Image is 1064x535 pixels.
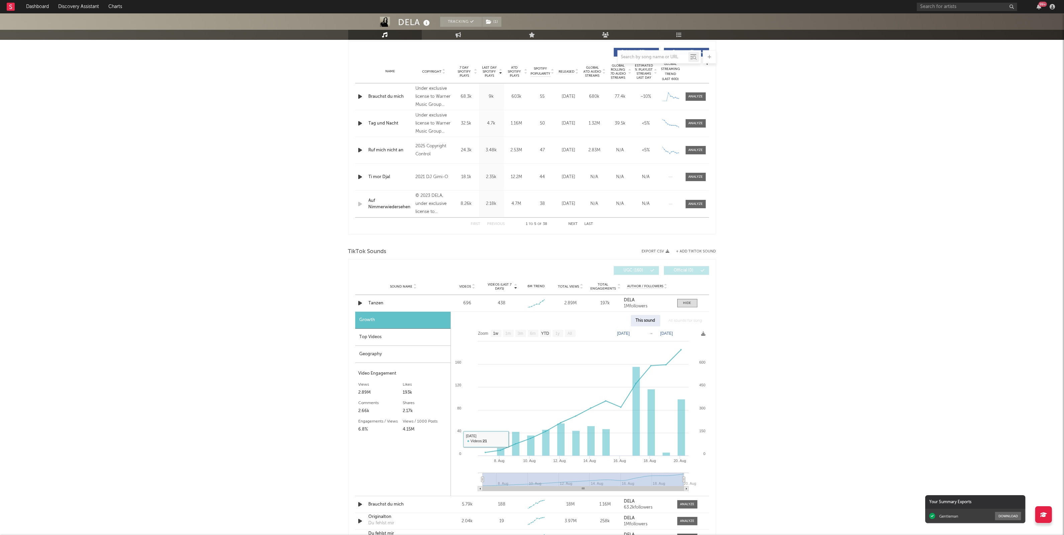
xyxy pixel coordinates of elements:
text: 600 [699,360,705,364]
a: Tag und Nacht [369,120,412,127]
div: 696 [452,300,483,307]
div: N/A [583,201,606,207]
div: Likes [403,381,447,389]
div: 18.1k [456,174,477,180]
div: Under exclusive license to Warner Music Group Germany Holding GmbH,, © 2025 DELA [415,85,452,109]
div: 2.18k [481,201,502,207]
div: 2021 DJ Gimi-O [415,173,452,181]
div: ~ 10 % [635,93,657,100]
a: Ti mor Djal [369,174,412,180]
div: [DATE] [558,174,580,180]
input: Search for artists [917,3,1017,11]
div: DELA [398,17,432,28]
div: 2.35k [481,174,502,180]
span: ATD Spotify Plays [506,66,523,78]
text: YTD [541,331,549,336]
button: Export CSV [642,249,670,253]
div: Name [369,69,412,74]
strong: DELA [624,499,635,504]
text: 0 [459,452,461,456]
button: Tracking [440,17,482,27]
div: Engagements / Views [359,417,403,426]
button: Last [585,222,593,226]
button: Features(5) [664,48,709,57]
text: 18. Aug [644,459,656,463]
a: Originalton [369,514,439,520]
text: 300 [699,406,705,410]
div: Views / 1000 Posts [403,417,447,426]
div: This sound [631,315,660,326]
div: © 2023 DELA, under exclusive license to Universal Music GmbH [415,192,452,216]
strong: DELA [624,298,635,302]
div: 6M Trend [520,284,552,289]
div: 4.15M [403,426,447,434]
div: 1M followers [624,304,670,309]
button: (1) [482,17,501,27]
div: Global Streaming Trend (Last 60D) [661,62,681,82]
text: 160 [455,360,461,364]
div: Brauchst du mich [369,501,439,508]
text: [DATE] [660,331,673,336]
div: N/A [609,174,632,180]
div: 38 [531,201,554,207]
button: Next [569,222,578,226]
span: TikTok Sounds [348,248,387,256]
text: 1m [505,331,511,336]
div: Geography [355,346,451,363]
div: 19 [499,518,504,525]
span: Copyright [422,70,442,74]
div: 99 + [1039,2,1047,7]
div: 3.48k [481,147,502,154]
button: UGC(160) [614,266,659,275]
button: Download [995,512,1021,520]
text: 20. Aug [674,459,686,463]
div: Ruf mich nicht an [369,147,412,154]
div: 1.16M [589,501,620,508]
div: 1M followers [624,522,670,527]
button: Previous [487,222,505,226]
div: All sounds for song [664,315,707,326]
div: 5.79k [452,501,483,508]
div: 12.2M [506,174,527,180]
div: 47 [531,147,554,154]
button: Official(0) [664,266,709,275]
span: Sound Name [390,285,413,289]
a: DELA [624,499,670,504]
span: Author / Followers [627,284,663,289]
div: 2.04k [452,518,483,525]
text: 3m [517,331,523,336]
div: 55 [531,93,554,100]
text: 150 [699,429,705,433]
div: 2.17k [403,407,447,415]
div: Gentleman [939,514,958,519]
text: 6m [530,331,536,336]
div: Top Videos [355,329,451,346]
span: Global ATD Audio Streams [583,66,602,78]
div: 44 [531,174,554,180]
div: 77.4k [609,93,632,100]
div: N/A [635,174,657,180]
div: 63.2k followers [624,505,670,510]
button: + Add TikTok Sound [676,250,716,253]
div: Growth [355,312,451,329]
text: 1w [493,331,498,336]
div: 18M [555,501,586,508]
div: 50 [531,120,554,127]
div: N/A [583,174,606,180]
span: Global Rolling 7D Audio Streams [609,64,627,80]
div: 4.7k [481,120,502,127]
text: 20. Aug [684,481,696,485]
text: 16. Aug [613,459,626,463]
div: 1.16M [506,120,527,127]
div: 2.53M [506,147,527,154]
div: Du fehlst mir [369,520,395,527]
text: 40 [457,429,461,433]
div: 3.97M [555,518,586,525]
a: Brauchst du mich [369,93,412,100]
div: [DATE] [558,120,580,127]
span: UGC ( 160 ) [618,269,649,273]
div: 603k [506,93,527,100]
div: 8.26k [456,201,477,207]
